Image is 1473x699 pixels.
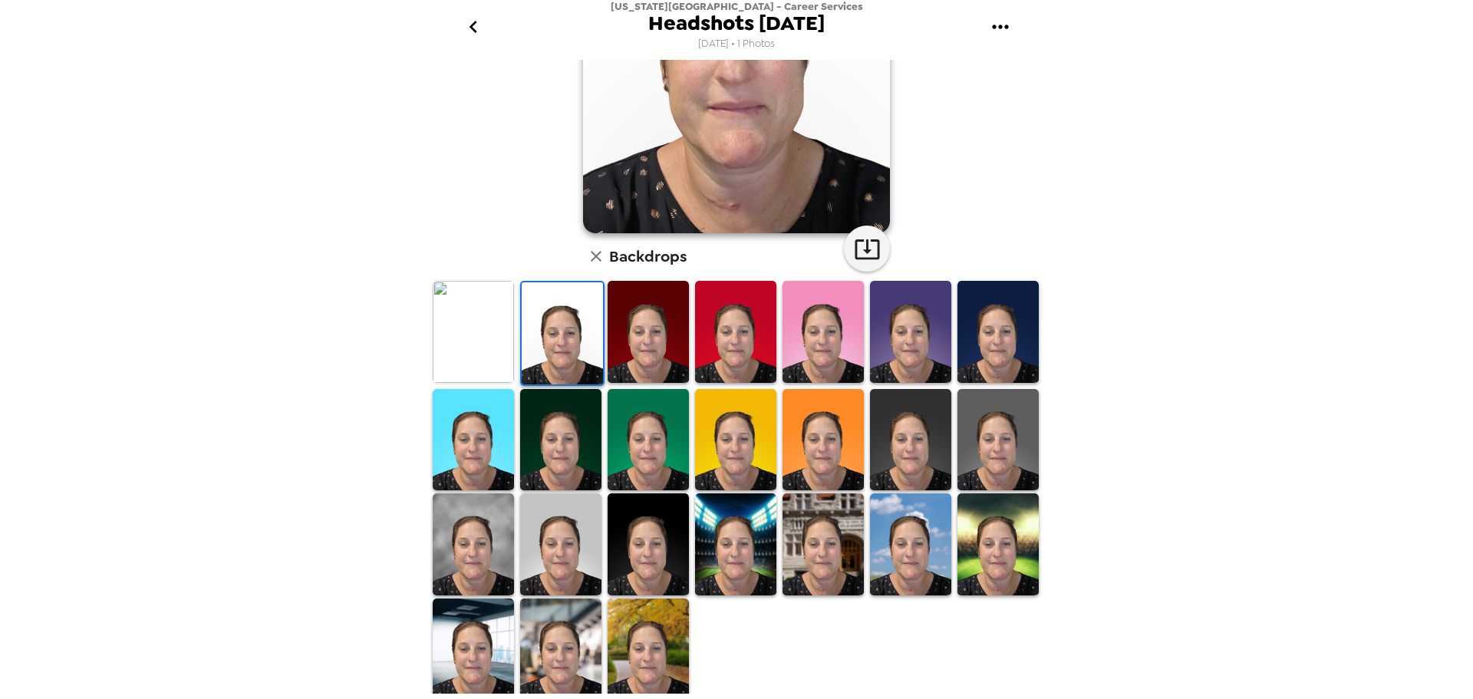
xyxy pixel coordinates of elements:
button: gallery menu [975,2,1025,52]
h6: Backdrops [609,244,687,269]
span: Headshots [DATE] [648,13,825,34]
button: go back [448,2,498,52]
img: Original [433,281,514,382]
span: [DATE] • 1 Photos [698,34,775,54]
